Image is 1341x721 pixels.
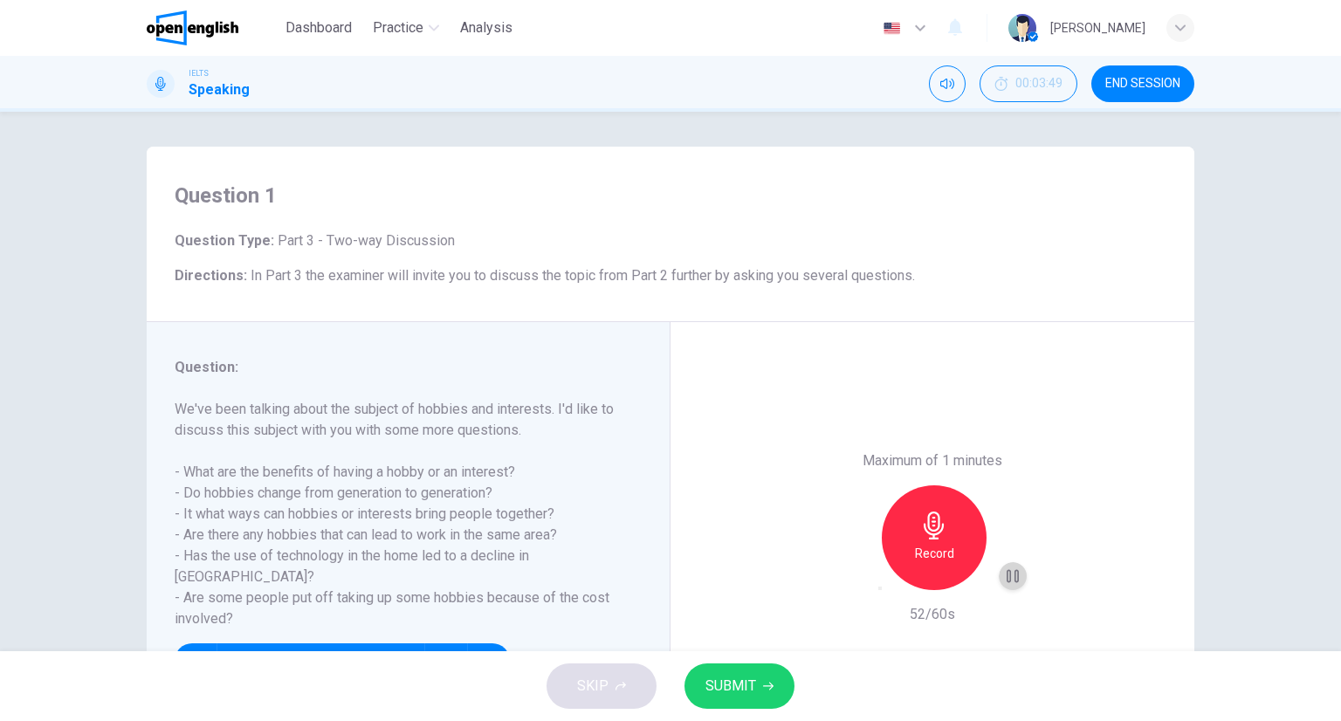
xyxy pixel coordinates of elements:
img: Profile picture [1008,14,1036,42]
h6: Directions : [175,265,1166,286]
span: SUBMIT [705,674,756,698]
h6: We've been talking about the subject of hobbies and interests. I'd like to discuss this subject w... [175,399,621,629]
div: [PERSON_NAME] [1050,17,1145,38]
button: Practice [366,12,446,44]
div: Mute [929,65,966,102]
span: Part 3 - Two-way Discussion [274,232,455,249]
span: Practice [373,17,423,38]
h6: Question Type : [175,230,1166,251]
button: Click to see the audio transcription [432,643,460,678]
span: IELTS [189,67,209,79]
h4: Question 1 [175,182,1166,209]
h1: Speaking [189,79,250,100]
h6: 52/60s [910,604,955,625]
button: 00:03:49 [980,65,1077,102]
button: Analysis [453,12,519,44]
h6: Record [915,543,954,564]
h6: Question : [175,357,621,378]
img: en [881,22,903,35]
span: 00m 49s [362,643,424,678]
button: Dashboard [279,12,359,44]
div: Hide [980,65,1077,102]
button: SUBMIT [684,663,794,709]
h6: Maximum of 1 minutes [863,450,1002,471]
span: Analysis [460,17,512,38]
button: Record [882,485,987,590]
span: END SESSION [1105,77,1180,91]
span: In Part 3 the examiner will invite you to discuss the topic from Part 2 further by asking you sev... [251,267,915,284]
span: 00:03:49 [1015,77,1062,91]
a: OpenEnglish logo [147,10,279,45]
img: OpenEnglish logo [147,10,238,45]
span: Dashboard [285,17,352,38]
button: END SESSION [1091,65,1194,102]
